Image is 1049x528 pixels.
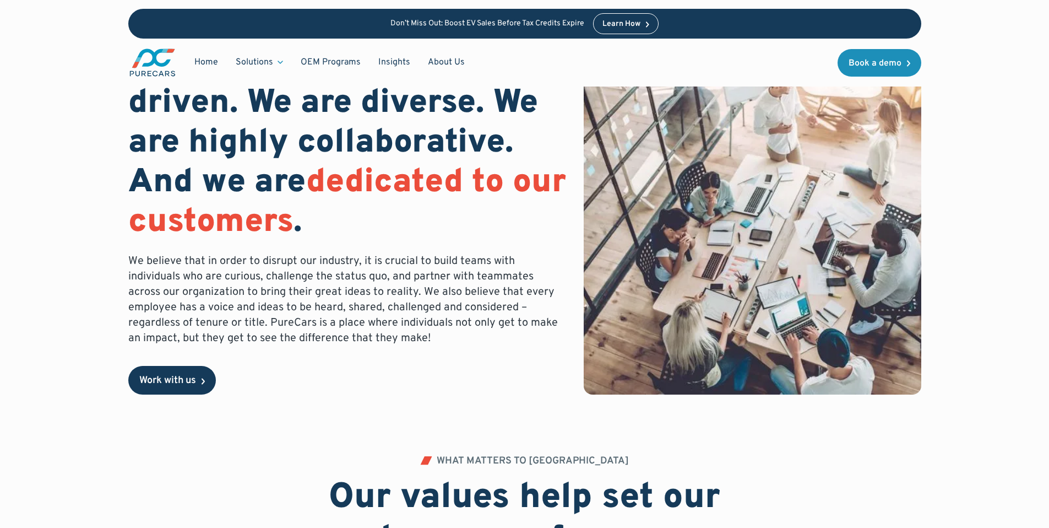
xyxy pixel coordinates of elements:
a: Home [186,52,227,73]
div: Learn How [602,20,640,28]
p: Don’t Miss Out: Boost EV Sales Before Tax Credits Expire [390,19,584,29]
p: We believe that in order to disrupt our industry, it is crucial to build teams with individuals w... [128,254,567,346]
a: Work with us [128,366,216,395]
div: Book a demo [849,59,901,68]
div: Solutions [227,52,292,73]
img: bird eye view of a team working together [584,44,921,395]
div: Work with us [139,376,196,386]
a: Book a demo [838,49,921,77]
h1: We are innovative. We are driven. We are diverse. We are highly collaborative. And we are . [128,44,567,243]
a: About Us [419,52,474,73]
a: Learn How [593,13,659,34]
div: WHAT MATTERS TO [GEOGRAPHIC_DATA] [437,456,629,466]
span: dedicated to our customers [128,162,566,244]
div: Solutions [236,56,273,68]
img: purecars logo [128,47,177,78]
a: OEM Programs [292,52,369,73]
a: Insights [369,52,419,73]
a: main [128,47,177,78]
